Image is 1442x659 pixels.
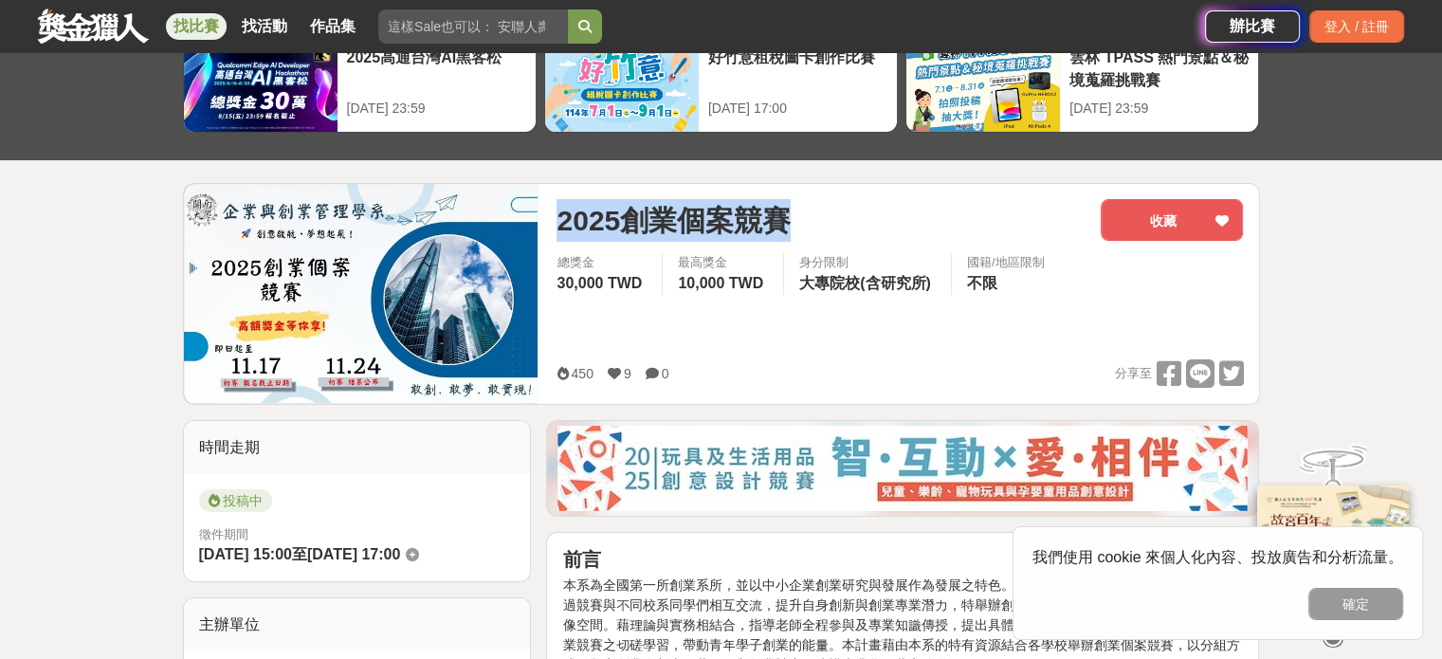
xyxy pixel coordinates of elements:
[708,46,887,89] div: 好竹意租稅圖卡創作比賽
[1309,10,1404,43] div: 登入 / 註冊
[292,546,307,562] span: 至
[562,549,600,570] strong: 前言
[557,275,642,291] span: 30,000 TWD
[1032,549,1403,565] span: 我們使用 cookie 來個人化內容、投放廣告和分析流量。
[347,46,526,89] div: 2025高通台灣AI黑客松
[234,13,295,40] a: 找活動
[1069,99,1249,119] div: [DATE] 23:59
[1308,588,1403,620] button: 確定
[184,421,531,474] div: 時間走期
[708,99,887,119] div: [DATE] 17:00
[557,253,647,272] span: 總獎金
[662,366,669,381] span: 0
[905,36,1259,133] a: 雲林 TPASS 熱門景點＆秘境蒐羅挑戰賽[DATE] 23:59
[678,275,763,291] span: 10,000 TWD
[1205,10,1300,43] a: 辦比賽
[199,489,272,512] span: 投稿中
[183,36,537,133] a: 2025高通台灣AI黑客松[DATE] 23:59
[967,253,1045,272] div: 國籍/地區限制
[1257,485,1409,612] img: 968ab78a-c8e5-4181-8f9d-94c24feca916.png
[378,9,568,44] input: 這樣Sale也可以： 安聯人壽創意銷售法募集
[557,426,1248,511] img: d4b53da7-80d9-4dd2-ac75-b85943ec9b32.jpg
[1101,199,1243,241] button: 收藏
[967,275,997,291] span: 不限
[199,527,248,541] span: 徵件期間
[184,184,538,403] img: Cover Image
[544,36,898,133] a: 好竹意租稅圖卡創作比賽[DATE] 17:00
[199,546,292,562] span: [DATE] 15:00
[307,546,400,562] span: [DATE] 17:00
[799,253,936,272] div: 身分限制
[302,13,363,40] a: 作品集
[1114,359,1151,388] span: 分享至
[799,275,931,291] span: 大專院校(含研究所)
[184,598,531,651] div: 主辦單位
[347,99,526,119] div: [DATE] 23:59
[678,253,768,272] span: 最高獎金
[571,366,593,381] span: 450
[1069,46,1249,89] div: 雲林 TPASS 熱門景點＆秘境蒐羅挑戰賽
[557,199,791,242] span: 2025創業個案競賽
[624,366,631,381] span: 9
[166,13,227,40] a: 找比賽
